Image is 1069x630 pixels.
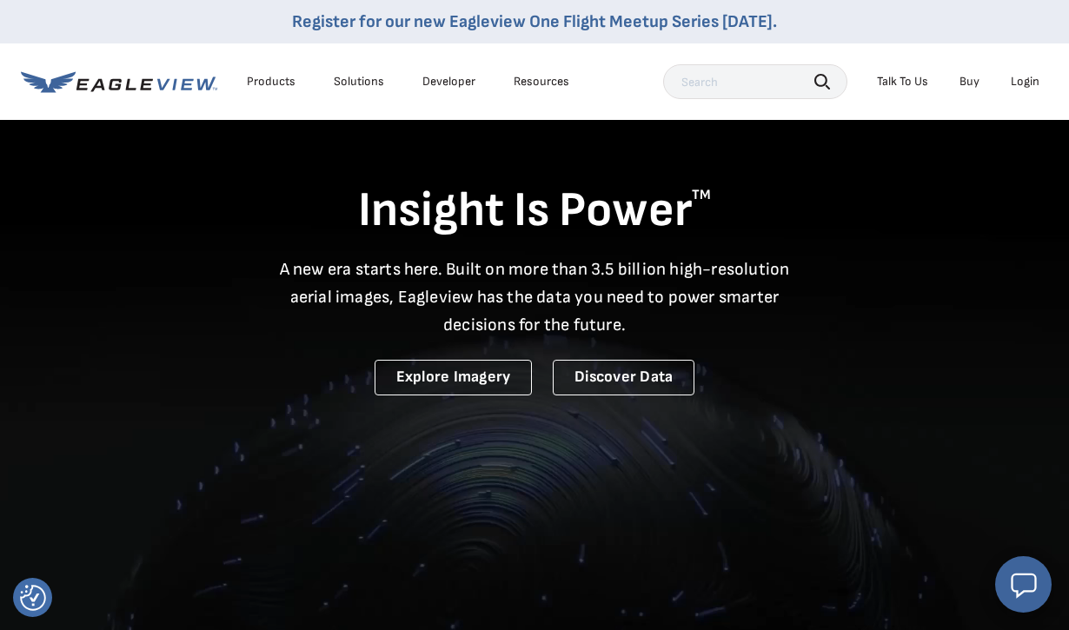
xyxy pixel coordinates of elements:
a: Developer [422,74,475,90]
div: Solutions [334,74,384,90]
sup: TM [692,187,711,203]
div: Talk To Us [877,74,928,90]
img: Revisit consent button [20,585,46,611]
a: Buy [959,74,979,90]
a: Explore Imagery [375,360,533,395]
h1: Insight Is Power [21,181,1048,242]
a: Discover Data [553,360,694,395]
button: Consent Preferences [20,585,46,611]
button: Open chat window [995,556,1052,613]
div: Products [247,74,295,90]
div: Login [1011,74,1039,90]
p: A new era starts here. Built on more than 3.5 billion high-resolution aerial images, Eagleview ha... [269,255,800,339]
a: Register for our new Eagleview One Flight Meetup Series [DATE]. [292,11,777,32]
div: Resources [514,74,569,90]
input: Search [663,64,847,99]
